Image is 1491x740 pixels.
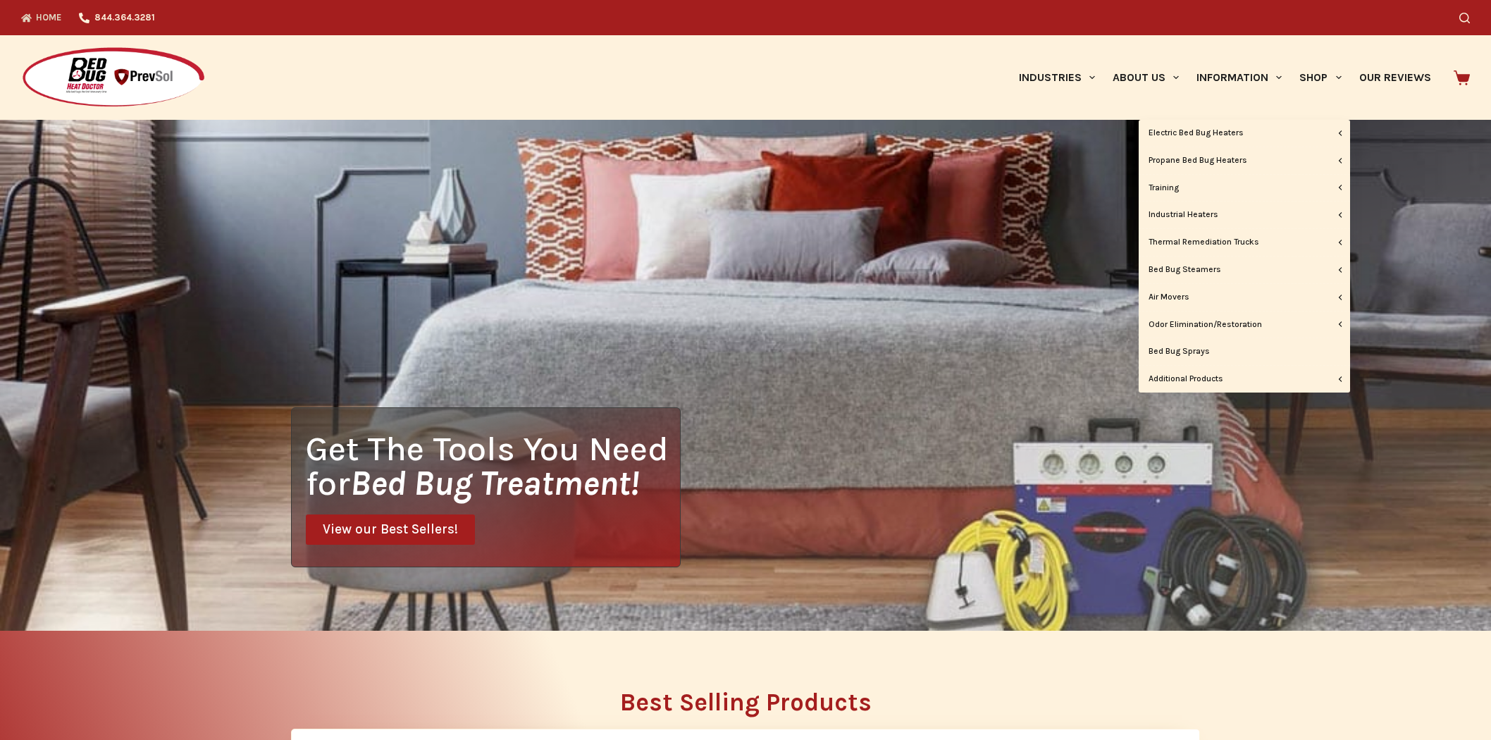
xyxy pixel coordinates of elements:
a: Information [1188,35,1291,120]
a: Industries [1010,35,1103,120]
a: Training [1139,175,1350,202]
a: Industrial Heaters [1139,202,1350,228]
img: Prevsol/Bed Bug Heat Doctor [21,47,206,109]
a: Shop [1291,35,1350,120]
nav: Primary [1010,35,1440,120]
a: Our Reviews [1350,35,1440,120]
a: Bed Bug Sprays [1139,338,1350,365]
a: Additional Products [1139,366,1350,393]
a: About Us [1103,35,1187,120]
a: Odor Elimination/Restoration [1139,312,1350,338]
a: Air Movers [1139,284,1350,311]
a: Electric Bed Bug Heaters [1139,120,1350,147]
h2: Best Selling Products [291,690,1200,715]
span: View our Best Sellers! [323,523,458,536]
i: Bed Bug Treatment! [350,463,639,503]
a: Bed Bug Steamers [1139,257,1350,283]
a: Thermal Remediation Trucks [1139,229,1350,256]
button: Search [1459,13,1470,23]
a: View our Best Sellers! [306,514,475,545]
h1: Get The Tools You Need for [306,431,680,500]
a: Propane Bed Bug Heaters [1139,147,1350,174]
